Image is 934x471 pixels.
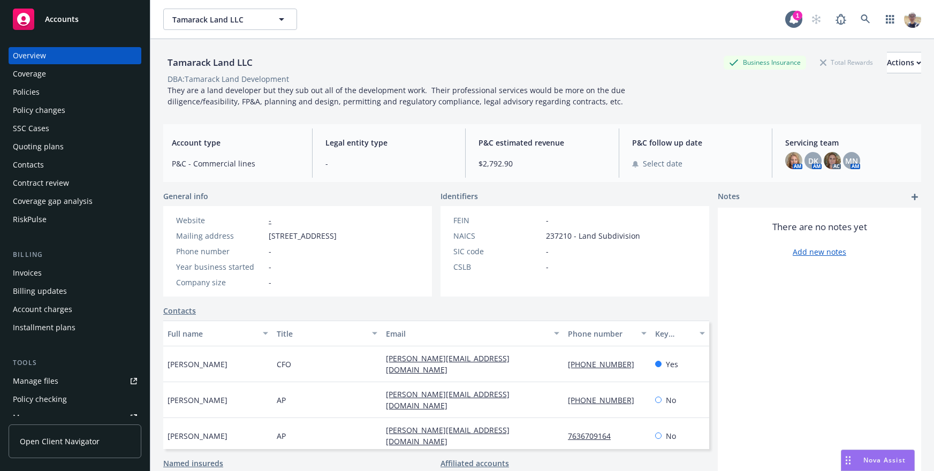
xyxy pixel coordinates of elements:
a: Coverage gap analysis [9,193,141,210]
span: [PERSON_NAME] [168,359,227,370]
span: - [325,158,453,169]
span: Yes [666,359,678,370]
div: Phone number [568,328,635,339]
span: General info [163,191,208,202]
button: Actions [887,52,921,73]
div: Policy checking [13,391,67,408]
div: SSC Cases [13,120,49,137]
a: Account charges [9,301,141,318]
div: Invoices [13,264,42,282]
a: Accounts [9,4,141,34]
a: Report a Bug [830,9,852,30]
div: Contract review [13,174,69,192]
a: [PERSON_NAME][EMAIL_ADDRESS][DOMAIN_NAME] [386,353,510,375]
span: - [269,246,271,257]
span: They are a land developer but they sub out all of the development work. Their professional servic... [168,85,627,107]
span: AP [277,430,286,442]
a: Manage files [9,373,141,390]
div: Billing updates [13,283,67,300]
span: - [546,261,549,272]
div: Drag to move [841,450,855,470]
a: Policy checking [9,391,141,408]
span: Select date [643,158,682,169]
a: Contacts [163,305,196,316]
div: Year business started [176,261,264,272]
div: Phone number [176,246,264,257]
div: Key contact [655,328,693,339]
span: 237210 - Land Subdivision [546,230,640,241]
a: RiskPulse [9,211,141,228]
span: DK [808,155,818,166]
a: Switch app [879,9,901,30]
span: P&C - Commercial lines [172,158,299,169]
div: Quoting plans [13,138,64,155]
button: Tamarack Land LLC [163,9,297,30]
span: Open Client Navigator [20,436,100,447]
a: Invoices [9,264,141,282]
span: CFO [277,359,291,370]
div: Account charges [13,301,72,318]
a: 7636709164 [568,431,619,441]
a: [PERSON_NAME][EMAIL_ADDRESS][DOMAIN_NAME] [386,389,510,411]
a: Add new notes [793,246,846,257]
a: Affiliated accounts [441,458,509,469]
span: - [546,246,549,257]
div: Policy changes [13,102,65,119]
span: $2,792.90 [479,158,606,169]
div: SIC code [453,246,542,257]
div: Billing [9,249,141,260]
span: Legal entity type [325,137,453,148]
span: Tamarack Land LLC [172,14,265,25]
span: Account type [172,137,299,148]
div: NAICS [453,230,542,241]
div: Overview [13,47,46,64]
span: No [666,430,676,442]
div: Coverage gap analysis [13,193,93,210]
div: Company size [176,277,264,288]
a: [PERSON_NAME][EMAIL_ADDRESS][DOMAIN_NAME] [386,425,510,446]
span: Accounts [45,15,79,24]
span: P&C estimated revenue [479,137,606,148]
span: P&C follow up date [632,137,760,148]
a: Contacts [9,156,141,173]
a: Search [855,9,876,30]
div: Tamarack Land LLC [163,56,257,70]
a: Start snowing [806,9,827,30]
div: Policies [13,83,40,101]
span: [STREET_ADDRESS] [269,230,337,241]
button: Title [272,321,382,346]
button: Key contact [651,321,709,346]
a: Policies [9,83,141,101]
div: Total Rewards [815,56,878,69]
a: - [269,215,271,225]
div: 1 [793,11,802,20]
a: Billing updates [9,283,141,300]
div: DBA: Tamarack Land Development [168,73,289,85]
button: Phone number [564,321,651,346]
span: MN [845,155,858,166]
a: [PHONE_NUMBER] [568,359,643,369]
div: Website [176,215,264,226]
button: Email [382,321,564,346]
div: Email [386,328,548,339]
div: Tools [9,358,141,368]
a: SSC Cases [9,120,141,137]
div: FEIN [453,215,542,226]
div: RiskPulse [13,211,47,228]
span: Servicing team [785,137,913,148]
img: photo [904,11,921,28]
div: Manage files [13,373,58,390]
span: Manage exposures [9,409,141,426]
a: Overview [9,47,141,64]
button: Full name [163,321,272,346]
a: Quoting plans [9,138,141,155]
div: Contacts [13,156,44,173]
span: [PERSON_NAME] [168,394,227,406]
div: Installment plans [13,319,75,336]
a: Policy changes [9,102,141,119]
span: Nova Assist [863,455,906,465]
div: Manage exposures [13,409,81,426]
span: - [546,215,549,226]
div: Full name [168,328,256,339]
a: [PHONE_NUMBER] [568,395,643,405]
